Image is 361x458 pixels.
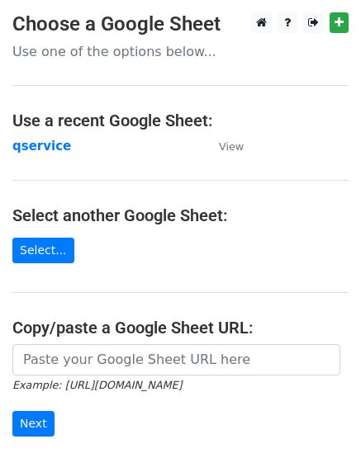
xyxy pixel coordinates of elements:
a: Select... [12,238,74,263]
input: Next [12,411,55,437]
input: Paste your Google Sheet URL here [12,344,340,375]
h4: Select another Google Sheet: [12,205,349,225]
a: View [202,139,244,153]
h3: Choose a Google Sheet [12,12,349,36]
h4: Use a recent Google Sheet: [12,111,349,130]
a: qservice [12,139,71,153]
h4: Copy/paste a Google Sheet URL: [12,318,349,338]
small: Example: [URL][DOMAIN_NAME] [12,379,182,391]
p: Use one of the options below... [12,43,349,60]
small: View [219,140,244,153]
